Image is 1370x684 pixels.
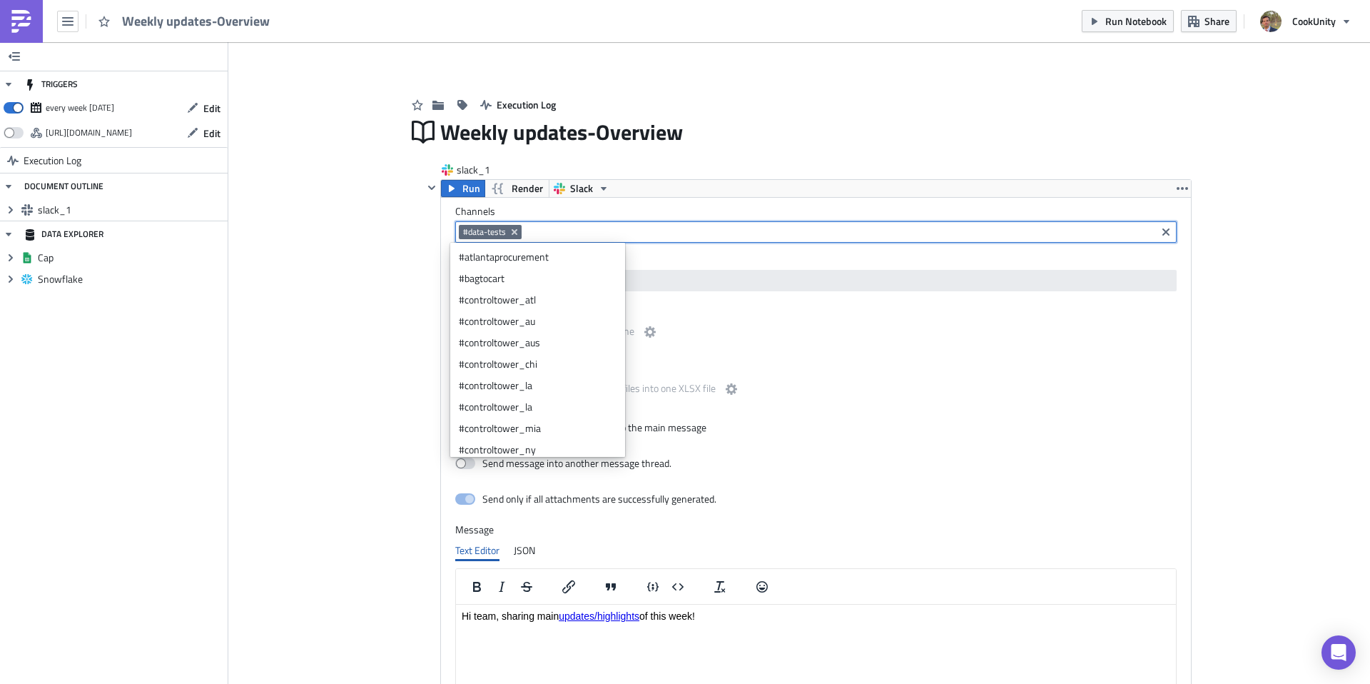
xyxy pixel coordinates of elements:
span: Snowflake [38,273,224,286]
span: Run [462,180,480,197]
div: https://pushmetrics.io/api/v1/report/bmL719No8V/webhook?token=e4e0eaab5ed742dd9eefa79fec1d2e42 [46,122,132,144]
button: Render [484,180,549,197]
div: #atlantaprocurement [459,250,616,264]
button: Combine separate PDF files into one [641,323,659,341]
div: #bagtocart [459,271,616,286]
body: Rich Text Area. Press ALT-0 for help. [6,6,714,17]
img: Avatar [1259,9,1283,34]
div: JSON [514,540,535,561]
button: Strikethrough [514,577,539,597]
button: CookUnity [1252,6,1359,37]
span: slack_1 [38,203,224,216]
button: Italic [489,577,514,597]
label: Send message into another message thread. [455,457,673,470]
img: PushMetrics [10,10,33,33]
label: Attachments [455,253,1177,266]
button: Run [441,180,485,197]
a: updates/highlights [103,6,183,17]
div: Send only if all attachments are successfully generated. [482,493,716,506]
span: Weekly updates-Overview [122,12,271,31]
button: Remove Tag [509,225,522,239]
div: every week on Monday [46,97,114,119]
button: Hide content [423,179,440,196]
button: Combine separate CSV and XLSX files into one XLSX file [723,381,740,398]
div: #controltower_la [459,378,616,393]
span: slack_1 [457,163,514,177]
span: CookUnity [1292,14,1336,29]
button: Insert/edit link [557,577,581,597]
span: Share [1204,14,1229,29]
label: Channels [455,205,1177,218]
label: Message [455,523,1177,536]
button: Share [1181,10,1237,32]
button: Clear formatting [708,577,732,597]
button: Insert code block [666,577,690,597]
button: Insert code line [641,577,665,597]
ul: selectable options [450,243,625,457]
div: #controltower_mia [459,421,616,436]
button: Clear selected items [1157,223,1174,241]
span: Run Notebook [1105,14,1167,29]
span: #data-tests [463,226,506,238]
div: TRIGGERS [24,71,78,97]
label: Merge CSV [455,359,1177,372]
span: Edit [203,101,220,116]
div: #controltower_chi [459,357,616,371]
div: Text Editor [455,540,499,561]
span: Execution Log [497,97,556,112]
div: #controltower_aus [459,336,616,350]
label: Merge PDF [455,302,1177,315]
span: Cap [38,251,224,264]
div: DOCUMENT OUTLINE [24,173,103,199]
span: Weekly updates-Overview [440,116,684,149]
button: Execution Log [473,94,563,116]
div: #controltower_au [459,314,616,328]
span: Render [512,180,543,197]
button: Run Notebook [1082,10,1174,32]
p: Hi team, sharing main of this week! [6,6,714,17]
button: Blockquote [599,577,623,597]
span: Execution Log [24,148,81,173]
input: Search... [459,273,1172,288]
div: #controltower_la [459,400,616,414]
button: Bold [465,577,489,597]
div: #controltower_atl [459,293,616,307]
span: Edit [203,126,220,141]
button: Edit [180,122,228,144]
div: #controltower_ny [459,443,616,457]
span: Slack [570,180,593,197]
button: Edit [180,97,228,119]
div: Open Intercom Messenger [1321,635,1356,670]
button: Emojis [750,577,774,597]
div: DATA EXPLORER [24,221,103,247]
button: Slack [549,180,614,197]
